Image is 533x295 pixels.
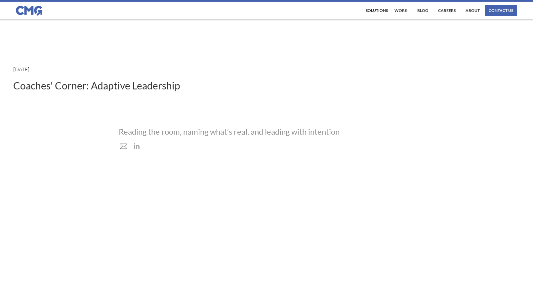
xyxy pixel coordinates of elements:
[436,5,457,16] a: Careers
[366,9,388,13] div: Solutions
[16,6,42,16] img: CMG logo in blue.
[393,5,409,16] a: work
[385,138,415,145] h2: [DATE]
[416,5,430,16] a: Blog
[489,9,513,13] div: contact us
[119,143,128,150] img: mail icon in grey
[133,143,140,149] img: LinkedIn icon in grey
[464,5,481,16] a: About
[119,126,385,137] div: Reading the room, naming what’s real, and leading with intention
